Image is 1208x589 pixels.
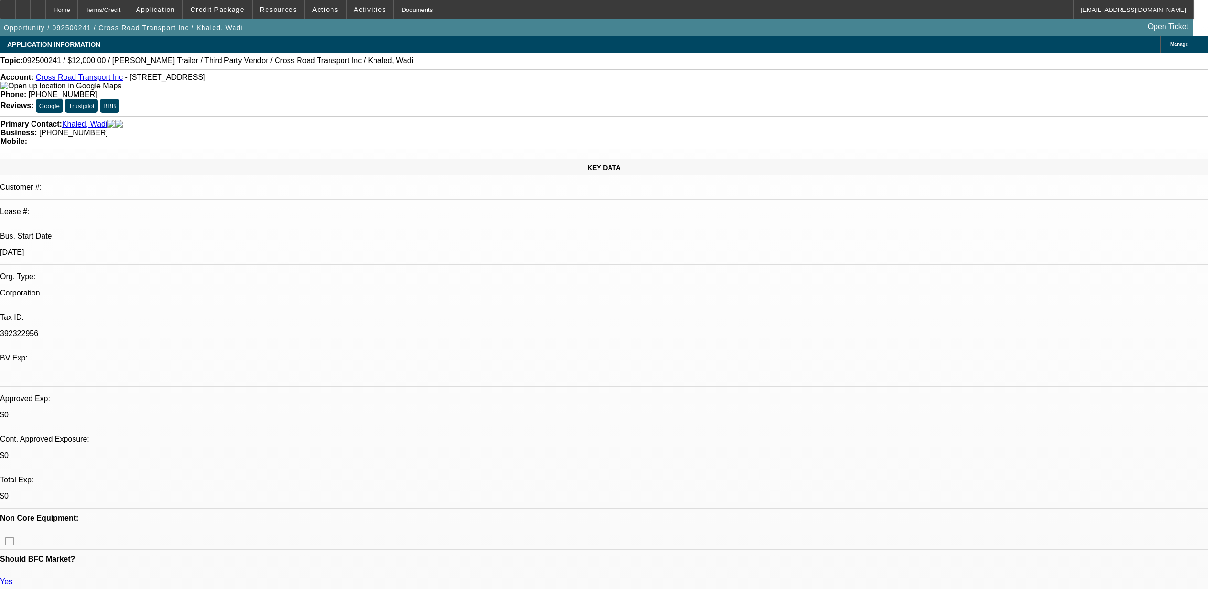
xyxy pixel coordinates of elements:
[260,6,297,13] span: Resources
[347,0,394,19] button: Activities
[29,90,97,98] span: [PHONE_NUMBER]
[0,82,121,90] a: View Google Maps
[0,82,121,90] img: Open up location in Google Maps
[588,164,620,172] span: KEY DATA
[4,24,243,32] span: Opportunity / 092500241 / Cross Road Transport Inc / Khaled, Wadi
[65,99,97,113] button: Trustpilot
[100,99,119,113] button: BBB
[39,129,108,137] span: [PHONE_NUMBER]
[136,6,175,13] span: Application
[1144,19,1192,35] a: Open Ticket
[115,120,123,129] img: linkedin-icon.png
[354,6,386,13] span: Activities
[62,120,107,129] a: Khaled, Wadi
[36,73,123,81] a: Cross Road Transport Inc
[0,120,62,129] strong: Primary Contact:
[7,41,100,48] span: APPLICATION INFORMATION
[0,101,33,109] strong: Reviews:
[305,0,346,19] button: Actions
[0,73,33,81] strong: Account:
[183,0,252,19] button: Credit Package
[253,0,304,19] button: Resources
[107,120,115,129] img: facebook-icon.png
[191,6,245,13] span: Credit Package
[1170,42,1188,47] span: Manage
[23,56,413,65] span: 092500241 / $12,000.00 / [PERSON_NAME] Trailer / Third Party Vendor / Cross Road Transport Inc / ...
[125,73,205,81] span: - [STREET_ADDRESS]
[312,6,339,13] span: Actions
[0,129,37,137] strong: Business:
[36,99,63,113] button: Google
[0,56,23,65] strong: Topic:
[0,137,27,145] strong: Mobile:
[0,90,26,98] strong: Phone:
[128,0,182,19] button: Application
